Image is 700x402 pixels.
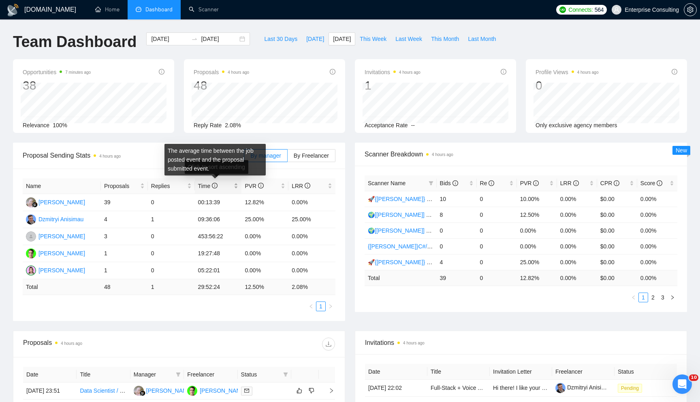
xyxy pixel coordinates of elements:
[637,222,677,238] td: 0.00%
[648,293,658,302] li: 2
[26,267,85,273] a: EB[PERSON_NAME]
[148,194,195,211] td: 0
[676,147,687,154] span: New
[288,245,335,262] td: 0.00%
[517,254,557,270] td: 25.00%
[145,6,173,13] span: Dashboard
[437,270,477,286] td: 39
[672,69,677,75] span: info-circle
[684,6,696,13] span: setting
[597,238,637,254] td: $0.00
[477,238,517,254] td: 0
[283,372,288,377] span: filter
[184,367,237,383] th: Freelancer
[241,279,288,295] td: 12.50 %
[77,367,130,383] th: Title
[637,238,677,254] td: 0.00%
[194,78,249,93] div: 48
[520,180,539,186] span: PVR
[629,293,638,302] li: Previous Page
[306,34,324,43] span: [DATE]
[355,32,391,45] button: This Week
[195,279,242,295] td: 29:52:24
[136,6,141,12] span: dashboard
[490,364,552,380] th: Invitation Letter
[368,259,536,265] a: 🚀{[PERSON_NAME]} Main | python | django | AI (+less than 30 h)
[258,183,264,188] span: info-circle
[368,243,506,250] a: {[PERSON_NAME]}C#/.Net WW - best match (0 spent)
[101,245,148,262] td: 1
[637,254,677,270] td: 0.00%
[437,254,477,270] td: 4
[614,7,619,13] span: user
[328,304,333,309] span: right
[322,388,334,393] span: right
[330,69,335,75] span: info-circle
[670,295,675,300] span: right
[689,374,698,381] span: 10
[244,388,249,393] span: mail
[668,293,677,302] li: Next Page
[618,385,645,391] a: Pending
[77,383,130,400] td: Data Scientist / Engineer for IRS Form 990 & 990PF Data Extraction & Database Development
[26,248,36,259] img: IS
[134,387,193,393] a: RH[PERSON_NAME]
[245,183,264,189] span: PVR
[241,262,288,279] td: 0.00%
[555,384,612,391] a: Dzmitryi Anisimau
[452,180,458,186] span: info-circle
[13,32,137,51] h1: Team Dashboard
[309,304,314,309] span: left
[395,34,422,43] span: Last Week
[365,380,427,397] td: [DATE] 22:02
[241,228,288,245] td: 0.00%
[595,5,604,14] span: 564
[297,387,302,394] span: like
[53,122,67,128] span: 100%
[32,202,38,207] img: gigradar-bm.png
[365,270,437,286] td: Total
[440,180,458,186] span: Bids
[597,222,637,238] td: $0.00
[148,228,195,245] td: 0
[26,216,83,222] a: DDzmitryi Anisimau
[302,32,329,45] button: [DATE]
[684,3,697,16] button: setting
[618,384,642,393] span: Pending
[306,301,316,311] li: Previous Page
[432,152,453,157] time: 4 hours ago
[195,245,242,262] td: 19:27:48
[23,279,101,295] td: Total
[668,293,677,302] button: right
[288,279,335,295] td: 2.08 %
[629,293,638,302] button: left
[250,152,281,159] span: By manager
[536,122,617,128] span: Only exclusive agency members
[427,364,490,380] th: Title
[368,227,494,234] a: 🌍[[PERSON_NAME]] Cross-platform Mobile WW
[23,383,77,400] td: [DATE] 23:51
[326,301,335,311] button: right
[148,178,195,194] th: Replies
[26,265,36,276] img: EB
[95,6,120,13] a: homeHome
[294,152,329,159] span: By Freelancer
[101,262,148,279] td: 1
[241,370,280,379] span: Status
[533,180,539,186] span: info-circle
[292,183,310,189] span: LRR
[489,180,494,186] span: info-circle
[365,122,408,128] span: Acceptance Rate
[403,341,425,345] time: 4 hours ago
[23,367,77,383] th: Date
[365,364,427,380] th: Date
[228,70,249,75] time: 4 hours ago
[637,207,677,222] td: 0.00%
[23,150,244,160] span: Proposal Sending Stats
[104,182,139,190] span: Proposals
[684,6,697,13] a: setting
[148,211,195,228] td: 1
[480,180,495,186] span: Re
[557,222,597,238] td: 0.00%
[191,36,198,42] span: to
